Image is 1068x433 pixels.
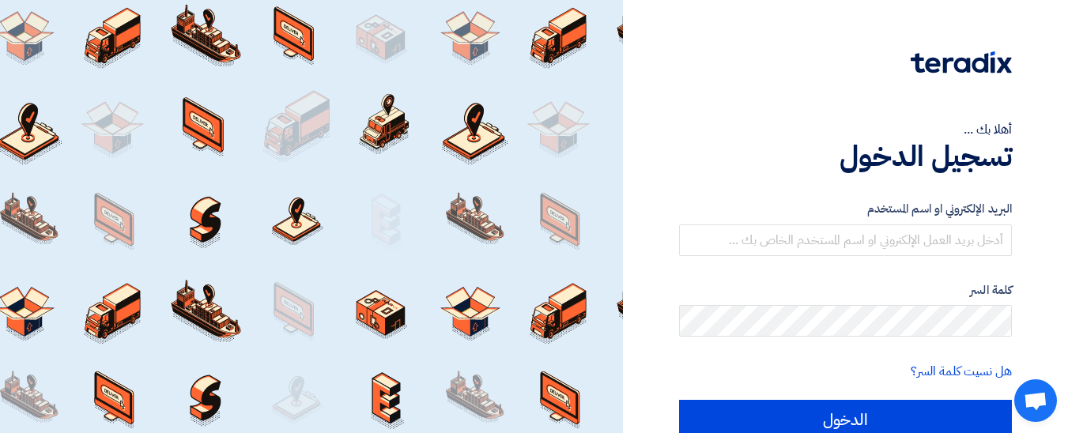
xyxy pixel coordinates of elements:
[911,362,1012,381] a: هل نسيت كلمة السر؟
[679,224,1012,256] input: أدخل بريد العمل الإلكتروني او اسم المستخدم الخاص بك ...
[1014,379,1057,422] div: Open chat
[679,200,1012,218] label: البريد الإلكتروني او اسم المستخدم
[679,120,1012,139] div: أهلا بك ...
[679,139,1012,174] h1: تسجيل الدخول
[911,51,1012,73] img: Teradix logo
[679,281,1012,299] label: كلمة السر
